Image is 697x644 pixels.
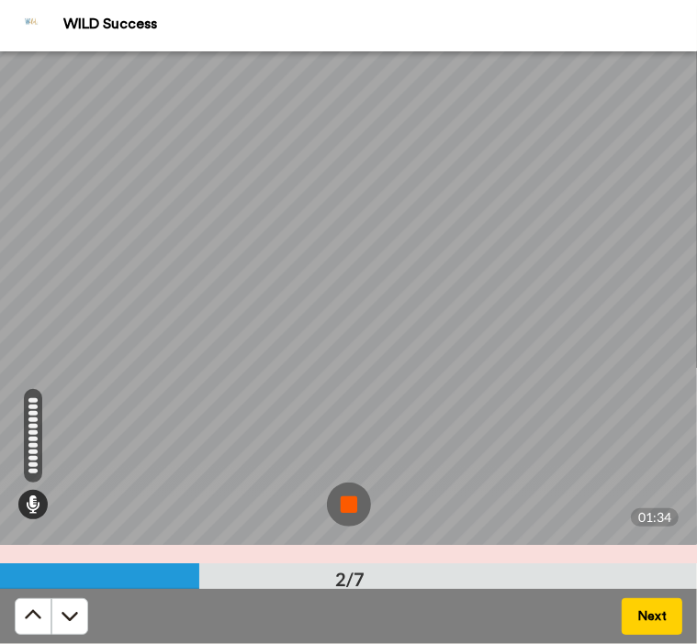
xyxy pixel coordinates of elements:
div: WILD Success [63,16,696,33]
div: 2/7 [307,566,395,592]
div: 01:34 [631,508,679,527]
img: ic_record_stop.svg [327,483,371,527]
h4: Question 2 [15,560,682,585]
img: Profile Image [10,4,54,48]
button: Next [622,598,682,635]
